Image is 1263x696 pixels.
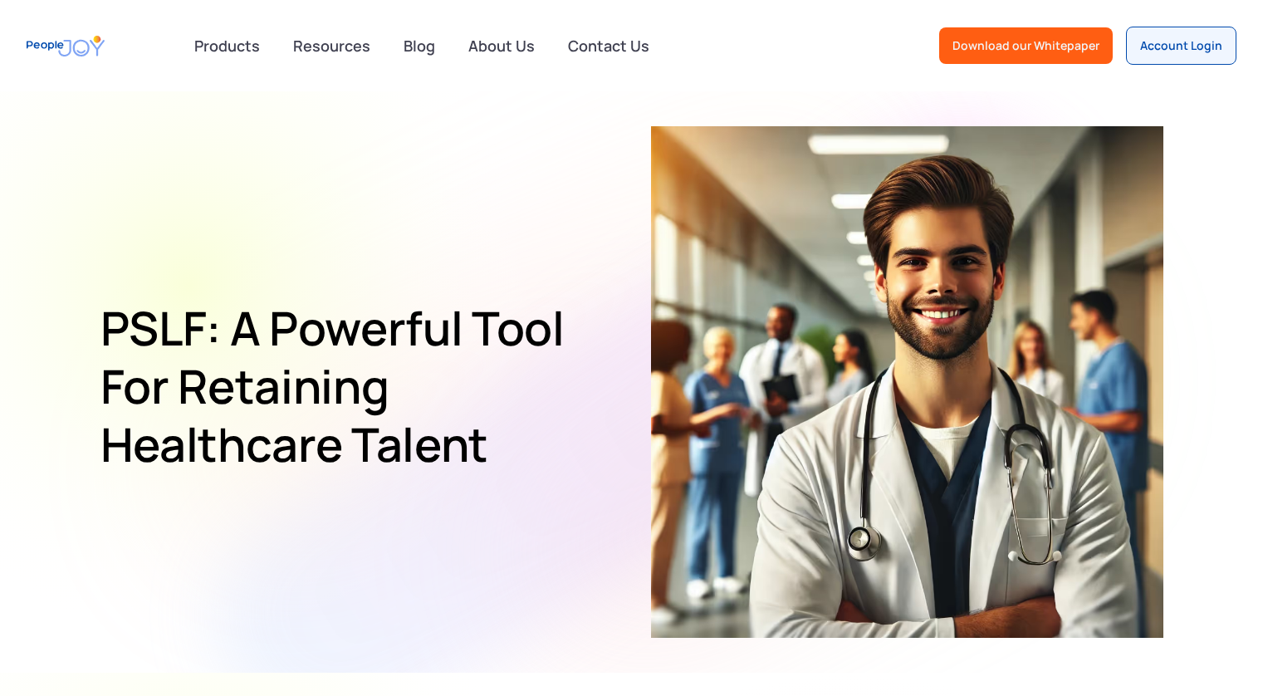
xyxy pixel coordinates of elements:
[952,37,1099,54] div: Download our Whitepaper
[100,299,601,473] h1: PSLF: A Powerful Tool for Retaining Healthcare Talent
[184,29,270,62] div: Products
[558,27,659,64] a: Contact Us
[939,27,1113,64] a: Download our Whitepaper
[1140,37,1222,54] div: Account Login
[458,27,545,64] a: About Us
[394,27,445,64] a: Blog
[1126,27,1236,65] a: Account Login
[27,27,105,65] a: home
[283,27,380,64] a: Resources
